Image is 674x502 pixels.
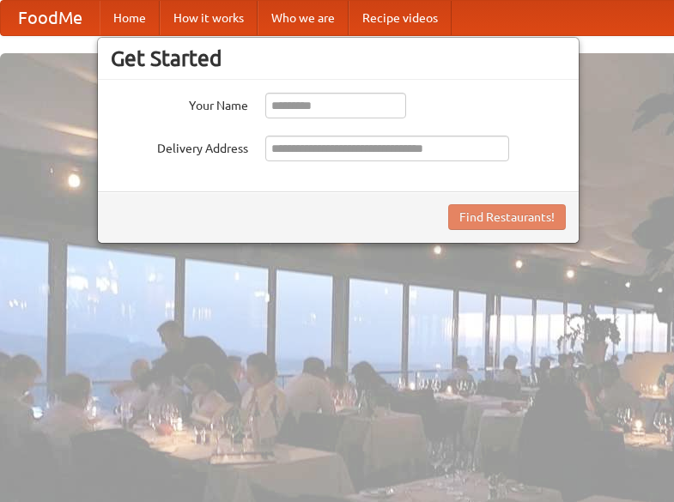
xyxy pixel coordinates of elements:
[258,1,349,35] a: Who we are
[111,136,248,157] label: Delivery Address
[448,204,566,230] button: Find Restaurants!
[349,1,452,35] a: Recipe videos
[111,45,566,71] h3: Get Started
[1,1,100,35] a: FoodMe
[160,1,258,35] a: How it works
[111,93,248,114] label: Your Name
[100,1,160,35] a: Home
